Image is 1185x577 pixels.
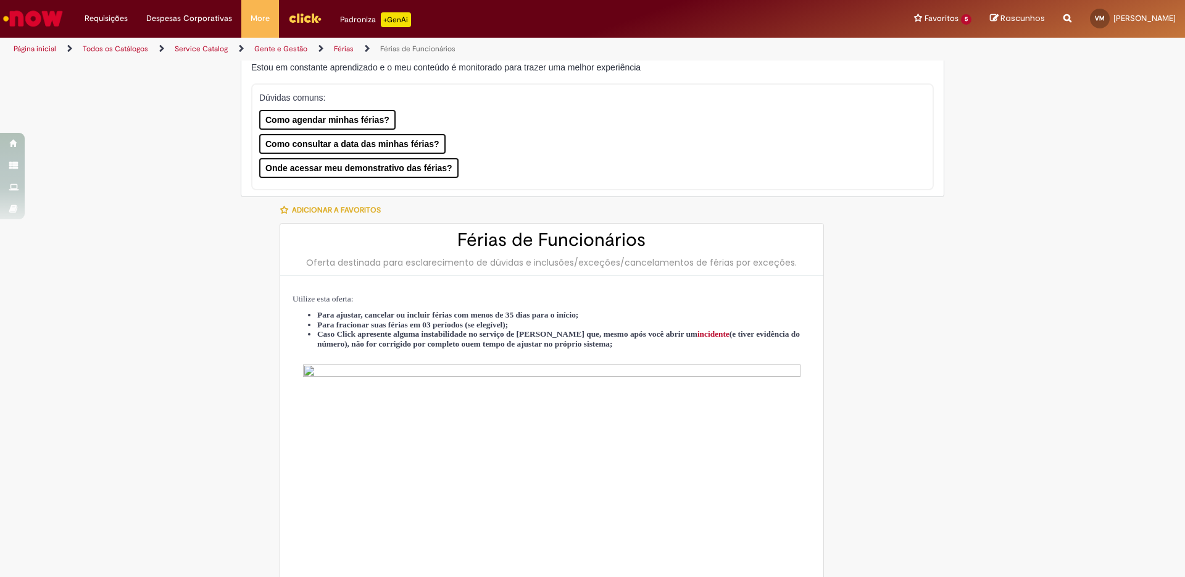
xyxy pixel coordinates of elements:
[1113,13,1176,23] span: [PERSON_NAME]
[470,339,613,348] strong: em tempo de ajustar no próprio sistema;
[293,294,353,303] span: Utilize esta oferta:
[175,44,228,54] a: Service Catalog
[925,12,958,25] span: Favoritos
[1,6,65,31] img: ServiceNow
[259,134,446,154] button: Como consultar a data das minhas férias?
[254,44,307,54] a: Gente e Gestão
[317,310,578,319] span: Para ajustar, cancelar ou incluir férias com menos de 35 dias para o início;
[251,49,710,74] div: Oi, eu sou Lupi Assist, uma Inteligência Artificial Generativa pronta para responder dúvidas sobr...
[280,197,388,223] button: Adicionar a Favoritos
[1095,14,1105,22] span: VM
[961,14,971,25] span: 5
[317,329,800,348] span: Caso Click apresente alguma instabilidade no serviço de [PERSON_NAME] que, mesmo após você abrir ...
[259,91,909,104] p: Dúvidas comuns:
[697,329,730,339] a: incidente
[380,44,455,54] a: Férias de Funcionários
[293,230,811,250] h2: Férias de Funcionários
[381,12,411,27] p: +GenAi
[259,110,396,130] button: Como agendar minhas férias?
[83,44,148,54] a: Todos os Catálogos
[14,44,56,54] a: Página inicial
[85,12,128,25] span: Requisições
[340,12,411,27] div: Padroniza
[259,158,459,178] button: Onde acessar meu demonstrativo das férias?
[1000,12,1045,24] span: Rascunhos
[293,256,811,269] div: Oferta destinada para esclarecimento de dúvidas e inclusões/exceções/cancelamentos de férias por ...
[251,12,270,25] span: More
[9,38,781,61] ul: Trilhas de página
[292,205,381,215] span: Adicionar a Favoritos
[334,44,354,54] a: Férias
[288,9,322,27] img: click_logo_yellow_360x200.png
[317,320,508,329] span: Para fracionar suas férias em 03 períodos (se elegível);
[146,12,232,25] span: Despesas Corporativas
[990,13,1045,25] a: Rascunhos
